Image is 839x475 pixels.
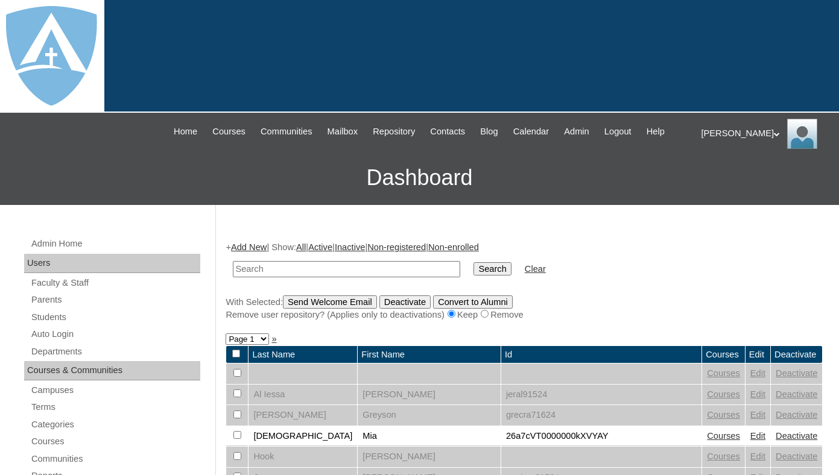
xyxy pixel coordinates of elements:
a: » [271,334,276,344]
td: First Name [358,346,501,363]
a: Courses [707,431,740,441]
a: Deactivate [776,368,817,378]
a: Logout [598,125,638,139]
span: Admin [564,125,589,139]
td: Mia [358,426,501,447]
div: [PERSON_NAME] [701,119,828,149]
a: Calendar [507,125,555,139]
span: Home [174,125,197,139]
a: Auto Login [30,327,200,342]
a: Edit [750,368,765,378]
span: Mailbox [328,125,358,139]
input: Deactivate [379,295,431,309]
span: Logout [604,125,632,139]
a: Repository [367,125,421,139]
div: + | Show: | | | | [226,241,823,321]
img: Thomas Lambert [787,119,817,149]
a: Communities [255,125,318,139]
td: Id [501,346,701,363]
a: Active [308,242,332,252]
a: Admin Home [30,236,200,251]
td: grecra71624 [501,405,701,426]
a: Deactivate [776,389,817,399]
td: [PERSON_NAME] [358,447,501,467]
a: Courses [707,451,740,461]
a: Courses [707,389,740,399]
input: Convert to Alumni [433,295,513,309]
img: logo-white.png [6,6,97,105]
td: Al Iessa [249,385,357,405]
a: Non-enrolled [428,242,479,252]
td: Deactivate [771,346,822,363]
input: Search [473,262,511,275]
div: Remove user repository? (Applies only to deactivations) Keep Remove [226,309,823,321]
span: Help [647,125,665,139]
h3: Dashboard [6,151,833,205]
span: Calendar [513,125,549,139]
a: Blog [474,125,504,139]
td: 26a7cVT0000000kXVYAY [501,426,701,447]
a: Categories [30,417,200,432]
div: Users [24,254,200,273]
a: All [296,242,306,252]
a: Deactivate [776,431,817,441]
td: [PERSON_NAME] [358,385,501,405]
a: Departments [30,344,200,359]
a: Edit [750,389,765,399]
span: Contacts [430,125,465,139]
td: [PERSON_NAME] [249,405,357,426]
a: Mailbox [321,125,364,139]
input: Search [233,261,460,277]
span: Courses [212,125,245,139]
a: Contacts [424,125,471,139]
div: With Selected: [226,295,823,321]
a: Non-registered [367,242,426,252]
span: Repository [373,125,415,139]
a: Help [641,125,671,139]
input: Send Welcome Email [283,295,377,309]
a: Parents [30,292,200,307]
td: [DEMOGRAPHIC_DATA] [249,426,357,447]
div: Courses & Communities [24,361,200,380]
a: Deactivate [776,451,817,461]
a: Campuses [30,383,200,398]
a: Edit [750,410,765,420]
a: Courses [707,410,740,420]
td: Edit [746,346,770,363]
td: jeral91524 [501,385,701,405]
a: Admin [558,125,595,139]
a: Inactive [335,242,366,252]
a: Add New [231,242,267,252]
td: Greyson [358,405,501,426]
a: Clear [525,264,546,274]
a: Students [30,310,200,325]
td: Courses [702,346,745,363]
a: Courses [707,368,740,378]
a: Home [168,125,203,139]
a: Edit [750,431,765,441]
a: Courses [30,434,200,449]
span: Communities [261,125,312,139]
a: Courses [206,125,252,139]
td: Last Name [249,346,357,363]
span: Blog [480,125,498,139]
a: Deactivate [776,410,817,420]
a: Faculty & Staff [30,275,200,291]
td: Hook [249,447,357,467]
a: Communities [30,451,200,467]
a: Edit [750,451,765,461]
a: Terms [30,400,200,415]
